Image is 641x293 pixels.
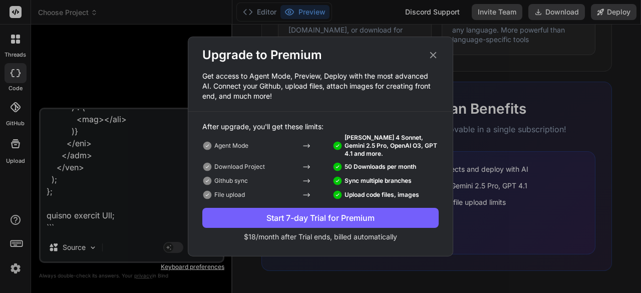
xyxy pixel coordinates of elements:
p: $18/month after Trial ends, billed automatically [202,232,439,242]
p: Agent Mode [214,142,248,150]
p: Upload code files, images [345,191,419,199]
p: Github sync [214,177,248,185]
div: Start 7-day Trial for Premium [202,212,439,224]
p: Sync multiple branches [345,177,412,185]
h2: Upgrade to Premium [202,47,322,63]
button: Start 7-day Trial for Premium [202,208,439,228]
p: [PERSON_NAME] 4 Sonnet, Gemini 2.5 Pro, OpenAI O3, GPT 4.1 and more. [345,134,439,158]
p: Get access to Agent Mode, Preview, Deploy with the most advanced AI. Connect your Github, upload ... [188,71,453,101]
p: Download Project [214,163,265,171]
p: File upload [214,191,245,199]
p: After upgrade, you'll get these limits: [202,122,439,132]
p: 50 Downloads per month [345,163,416,171]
